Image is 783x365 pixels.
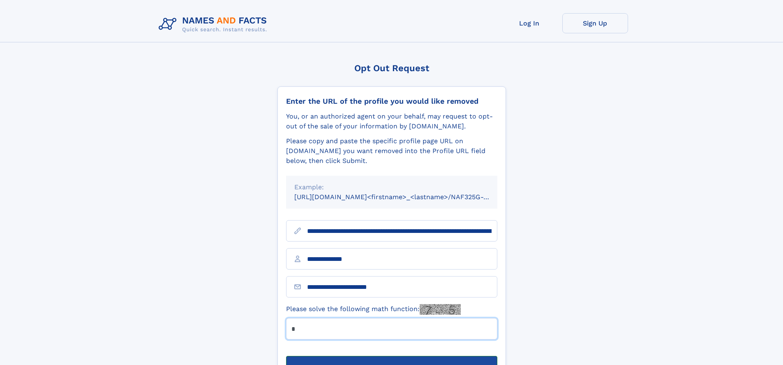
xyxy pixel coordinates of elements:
[286,97,497,106] div: Enter the URL of the profile you would like removed
[286,304,461,315] label: Please solve the following math function:
[294,182,489,192] div: Example:
[294,193,513,201] small: [URL][DOMAIN_NAME]<firstname>_<lastname>/NAF325G-xxxxxxxx
[286,136,497,166] div: Please copy and paste the specific profile page URL on [DOMAIN_NAME] you want removed into the Pr...
[562,13,628,33] a: Sign Up
[277,63,506,73] div: Opt Out Request
[497,13,562,33] a: Log In
[286,112,497,131] div: You, or an authorized agent on your behalf, may request to opt-out of the sale of your informatio...
[155,13,274,35] img: Logo Names and Facts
